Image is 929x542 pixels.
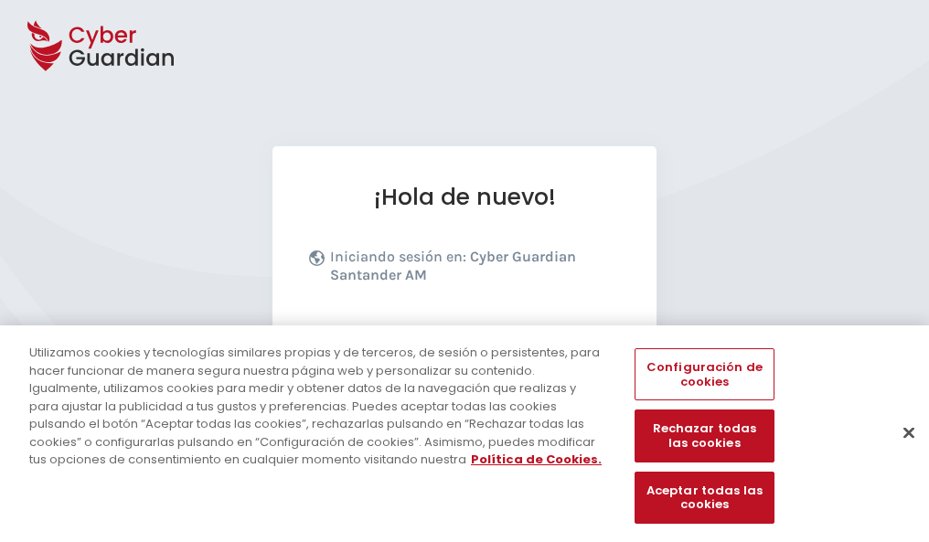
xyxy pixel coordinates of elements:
b: Cyber Guardian Santander AM [330,248,576,283]
button: Cerrar [889,412,929,452]
a: Más información sobre su privacidad, se abre en una nueva pestaña [471,451,602,468]
button: Configuración de cookies [635,348,774,400]
p: Iniciando sesión en: [330,248,615,293]
div: Utilizamos cookies y tecnologías similares propias y de terceros, de sesión o persistentes, para ... [29,344,607,469]
h1: ¡Hola de nuevo! [309,183,620,211]
button: Aceptar todas las cookies [635,472,774,524]
button: Rechazar todas las cookies [635,410,774,462]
